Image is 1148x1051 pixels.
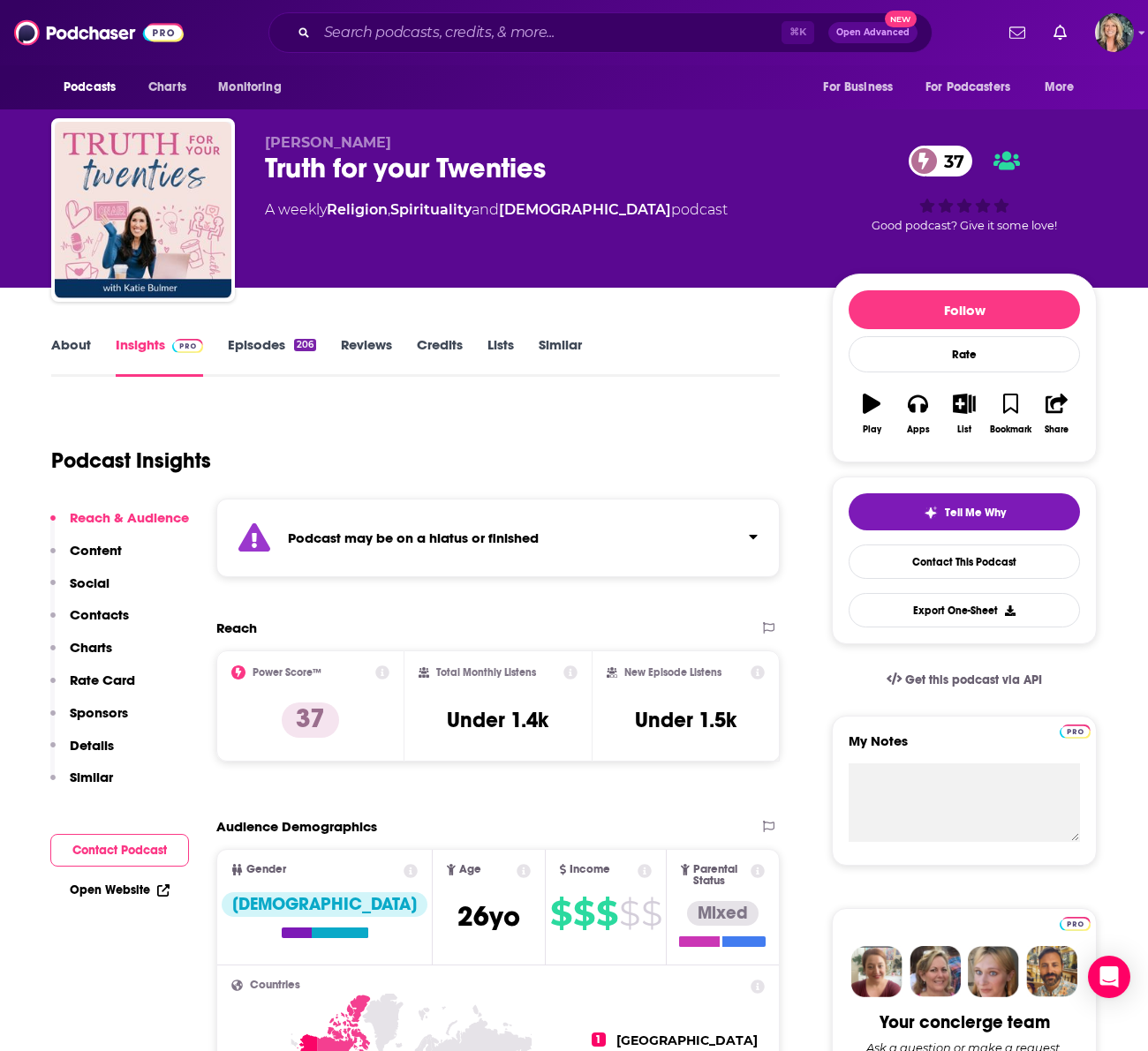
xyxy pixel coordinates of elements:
p: Social [70,574,110,591]
img: Podchaser Pro [1060,724,1091,739]
p: Details [70,737,114,754]
span: Get this podcast via API [905,672,1042,687]
a: Contact This Podcast [849,544,1080,579]
a: Similar [539,336,582,377]
span: Countries [250,980,300,991]
a: Open Website [70,882,170,897]
span: $ [550,899,571,927]
button: open menu [914,71,1036,104]
p: Contacts [70,606,129,623]
button: open menu [51,71,139,104]
input: Search podcasts, credits, & more... [317,19,782,47]
img: Jon Profile [1026,946,1077,997]
a: Episodes206 [228,336,316,377]
a: Show notifications dropdown [1046,18,1074,48]
h2: Total Monthly Listens [436,666,536,679]
a: Spirituality [390,201,472,218]
h2: Power Score™ [253,666,321,679]
div: Your concierge team [880,1011,1050,1033]
button: tell me why sparkleTell Me Why [849,493,1080,530]
button: Contacts [50,606,129,639]
img: Sydney Profile [851,946,903,997]
div: Share [1045,424,1069,435]
span: $ [573,899,594,927]
span: $ [619,899,639,927]
h2: New Episode Listens [624,666,721,679]
a: Show notifications dropdown [1002,18,1032,48]
strong: Podcast may be on a hiatus or finished [288,529,539,546]
div: A weekly podcast [265,199,728,221]
div: 206 [294,339,316,351]
a: Pro website [1060,914,1091,931]
div: Bookmark [990,424,1031,435]
a: About [51,336,91,377]
div: 37Good podcast? Give it some love! [832,134,1097,244]
span: [GEOGRAPHIC_DATA] [616,1032,758,1048]
button: Apps [895,382,940,446]
span: More [1045,75,1075,100]
button: Charts [50,639,112,672]
a: Reviews [341,336,392,377]
button: Reach & Audience [50,509,189,542]
a: Pro website [1060,722,1091,739]
button: open menu [206,71,304,104]
span: Tell Me Why [945,506,1006,520]
span: 26 yo [457,899,520,934]
span: Age [459,864,481,875]
img: Truth for your Twenties [55,122,231,298]
div: [DEMOGRAPHIC_DATA] [222,892,427,917]
a: Religion [327,201,388,218]
span: $ [596,899,617,927]
img: Jules Profile [968,946,1019,997]
button: Follow [849,290,1080,329]
h2: Reach [216,619,257,636]
button: Social [50,574,110,607]
span: Income [570,864,610,875]
button: Share [1034,382,1080,446]
div: List [957,424,971,435]
a: 37 [909,146,973,176]
button: open menu [1032,71,1097,104]
span: $ [641,899,661,927]
h1: Podcast Insights [51,447,211,474]
a: Credits [417,336,463,377]
img: Podchaser - Follow, Share and Rate Podcasts [14,16,184,49]
label: My Notes [849,732,1080,763]
span: 1 [592,1032,606,1047]
img: Podchaser Pro [172,339,203,353]
div: Mixed [687,901,759,926]
button: Export One-Sheet [849,593,1080,627]
button: Content [50,542,122,574]
span: Parental Status [693,864,748,887]
span: , [388,201,390,218]
span: For Podcasters [925,75,1010,100]
p: Similar [70,769,113,785]
span: and [472,201,499,218]
p: Rate Card [70,672,135,688]
h2: Audience Demographics [216,818,377,835]
h3: Under 1.4k [447,707,548,733]
button: Rate Card [50,672,135,704]
button: Sponsors [50,704,128,737]
span: For Business [823,75,893,100]
img: Podchaser Pro [1060,917,1091,931]
button: Open AdvancedNew [828,22,918,43]
span: Gender [246,864,286,875]
p: Charts [70,639,112,656]
button: Bookmark [987,382,1033,446]
a: Get this podcast via API [872,658,1056,702]
span: Logged in as lisa.beech [1095,13,1134,52]
p: 37 [282,702,339,738]
span: Monitoring [218,75,281,100]
img: tell me why sparkle [924,506,938,520]
p: Reach & Audience [70,509,189,526]
span: New [885,11,917,27]
span: ⌘ K [782,21,814,44]
section: Click to expand status details [216,499,780,577]
button: Similar [50,769,113,801]
img: User Profile [1095,13,1134,52]
button: List [941,382,987,446]
div: Play [863,424,881,435]
img: Barbara Profile [910,946,961,997]
button: Details [50,737,114,769]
